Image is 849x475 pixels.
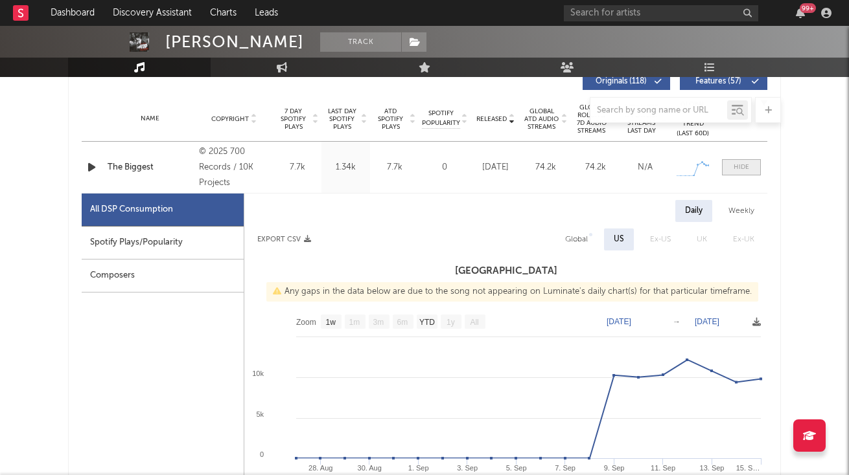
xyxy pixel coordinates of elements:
[607,317,631,326] text: [DATE]
[680,73,767,90] button: Features(57)
[688,78,748,85] span: Features ( 57 )
[308,464,332,472] text: 28. Aug
[673,317,680,326] text: →
[82,226,244,260] div: Spotify Plays/Popularity
[358,464,382,472] text: 30. Aug
[555,464,576,472] text: 7. Sep
[474,161,517,174] div: [DATE]
[700,464,725,472] text: 13. Sep
[565,232,588,247] div: Global
[320,32,401,52] button: Track
[325,161,367,174] div: 1.34k
[800,3,816,13] div: 99 +
[506,464,527,472] text: 5. Sep
[326,318,336,327] text: 1w
[564,5,758,21] input: Search for artists
[590,105,727,116] input: Search by song name or URL
[296,318,316,327] text: Zoom
[675,200,712,222] div: Daily
[199,144,270,191] div: © 2025 700 Records / 10K Projects
[373,161,415,174] div: 7.7k
[165,32,304,52] div: [PERSON_NAME]
[457,464,478,472] text: 3. Sep
[591,78,651,85] span: Originals ( 118 )
[276,161,318,174] div: 7.7k
[257,236,311,243] button: Export CSV
[623,161,667,174] div: N/A
[349,318,360,327] text: 1m
[470,318,478,327] text: All
[736,464,760,472] text: 15. S…
[524,161,567,174] div: 74.2k
[614,232,624,247] div: US
[419,318,435,327] text: YTD
[719,200,764,222] div: Weekly
[266,282,758,302] div: Any gaps in the data below are due to the song not appearing on Luminate's daily chart(s) for tha...
[82,260,244,293] div: Composers
[574,161,617,174] div: 74.2k
[260,450,264,458] text: 0
[408,464,429,472] text: 1. Sep
[373,318,384,327] text: 3m
[604,464,625,472] text: 9. Sep
[256,410,264,418] text: 5k
[796,8,805,18] button: 99+
[422,161,467,174] div: 0
[651,464,675,472] text: 11. Sep
[397,318,408,327] text: 6m
[252,370,264,377] text: 10k
[583,73,670,90] button: Originals(118)
[447,318,455,327] text: 1y
[82,193,244,226] div: All DSP Consumption
[90,202,173,217] div: All DSP Consumption
[244,263,767,279] h3: [GEOGRAPHIC_DATA]
[108,161,192,174] a: The Biggest
[695,317,719,326] text: [DATE]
